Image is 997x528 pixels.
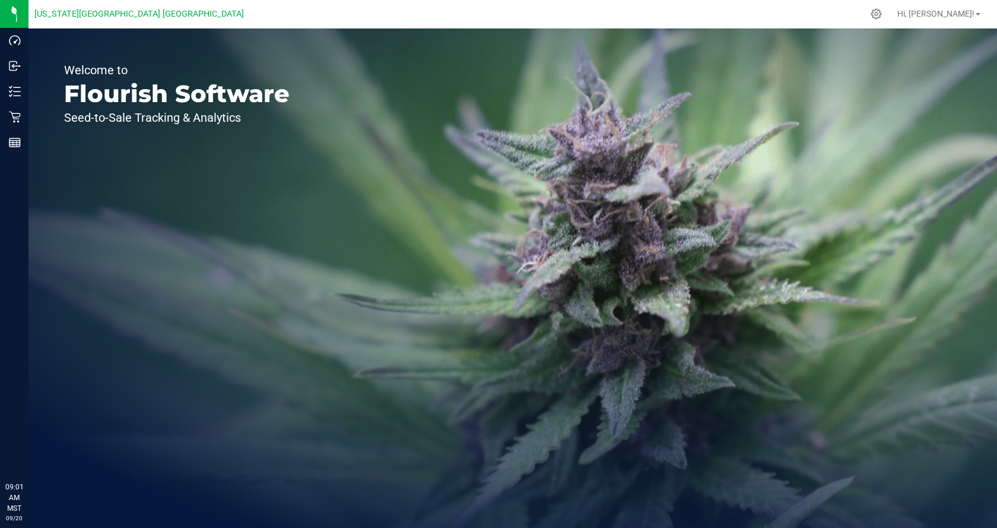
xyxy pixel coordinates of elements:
[9,34,21,46] inline-svg: Dashboard
[5,482,23,514] p: 09:01 AM MST
[897,9,974,18] span: Hi, [PERSON_NAME]!
[64,82,290,106] p: Flourish Software
[12,433,47,469] iframe: Resource center
[5,514,23,523] p: 09/20
[64,64,290,76] p: Welcome to
[9,137,21,148] inline-svg: Reports
[34,9,244,19] span: [US_STATE][GEOGRAPHIC_DATA] [GEOGRAPHIC_DATA]
[9,86,21,97] inline-svg: Inventory
[9,60,21,72] inline-svg: Inbound
[9,111,21,123] inline-svg: Retail
[64,112,290,124] p: Seed-to-Sale Tracking & Analytics
[869,8,884,20] div: Manage settings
